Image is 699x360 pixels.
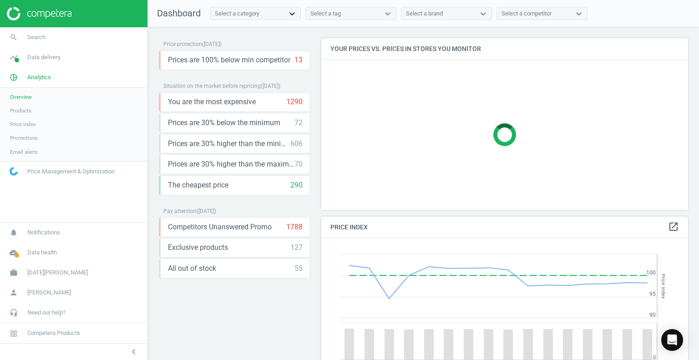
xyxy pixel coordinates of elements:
span: You are the most expensive [168,97,256,107]
div: 70 [294,159,303,169]
button: chevron_left [122,346,145,358]
i: headset_mic [5,304,22,321]
span: Situation on the market before repricing [163,83,261,89]
div: Select a category [215,10,259,18]
tspan: Price Index [660,274,666,299]
h4: Price Index [321,217,688,238]
span: [DATE][PERSON_NAME] [27,269,88,277]
i: chevron_left [128,346,139,357]
i: search [5,29,22,46]
span: Price Management & Optimization [27,167,115,176]
span: Promotions [10,134,38,142]
span: Competera Products [27,329,80,337]
i: notifications [5,224,22,241]
h4: Your prices vs. prices in stores you monitor [321,38,688,60]
span: Prices are 30% higher than the minimum [168,139,290,149]
span: All out of stock [168,264,216,274]
span: Search [27,33,46,41]
span: Price index [10,121,36,128]
i: cloud_done [5,244,22,261]
span: Products [10,107,31,114]
span: ( [DATE] ) [202,41,222,47]
img: wGWNvw8QSZomAAAAABJRU5ErkJggg== [10,167,18,176]
div: 13 [294,55,303,65]
a: open_in_new [668,221,679,233]
div: Open Intercom Messenger [661,329,683,351]
img: ajHJNr6hYgQAAAAASUVORK5CYII= [7,7,71,20]
span: Email alerts [10,148,38,156]
span: [PERSON_NAME] [27,289,71,297]
i: pie_chart_outlined [5,69,22,86]
div: Select a competitor [501,10,552,18]
text: 100 [646,269,656,276]
span: Prices are 30% below the minimum [168,118,280,128]
span: Notifications [27,228,60,237]
span: Overview [10,93,32,101]
span: Prices are 100% below min competitor [168,55,290,65]
div: 55 [294,264,303,274]
span: Exclusive products [168,243,228,253]
span: Data delivery [27,53,61,61]
i: open_in_new [668,221,679,232]
text: 95 [649,291,656,297]
div: Select a brand [406,10,443,18]
span: Competitors Unanswered Promo [168,222,272,232]
span: ( [DATE] ) [197,208,216,214]
i: work [5,264,22,281]
div: 606 [290,139,303,149]
span: ( [DATE] ) [261,83,280,89]
div: Select a tag [310,10,341,18]
span: Need our help? [27,309,66,317]
div: 1788 [286,222,303,232]
i: timeline [5,49,22,66]
span: Analytics [27,73,51,81]
div: 1290 [286,97,303,107]
div: 290 [290,180,303,190]
span: Price protection [163,41,202,47]
span: Pay attention [163,208,197,214]
span: Dashboard [157,8,201,19]
div: 72 [294,118,303,128]
div: 127 [290,243,303,253]
i: person [5,284,22,301]
text: 90 [649,312,656,318]
span: Data health [27,248,57,257]
span: The cheapest price [168,180,228,190]
span: Prices are 30% higher than the maximal [168,159,294,169]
